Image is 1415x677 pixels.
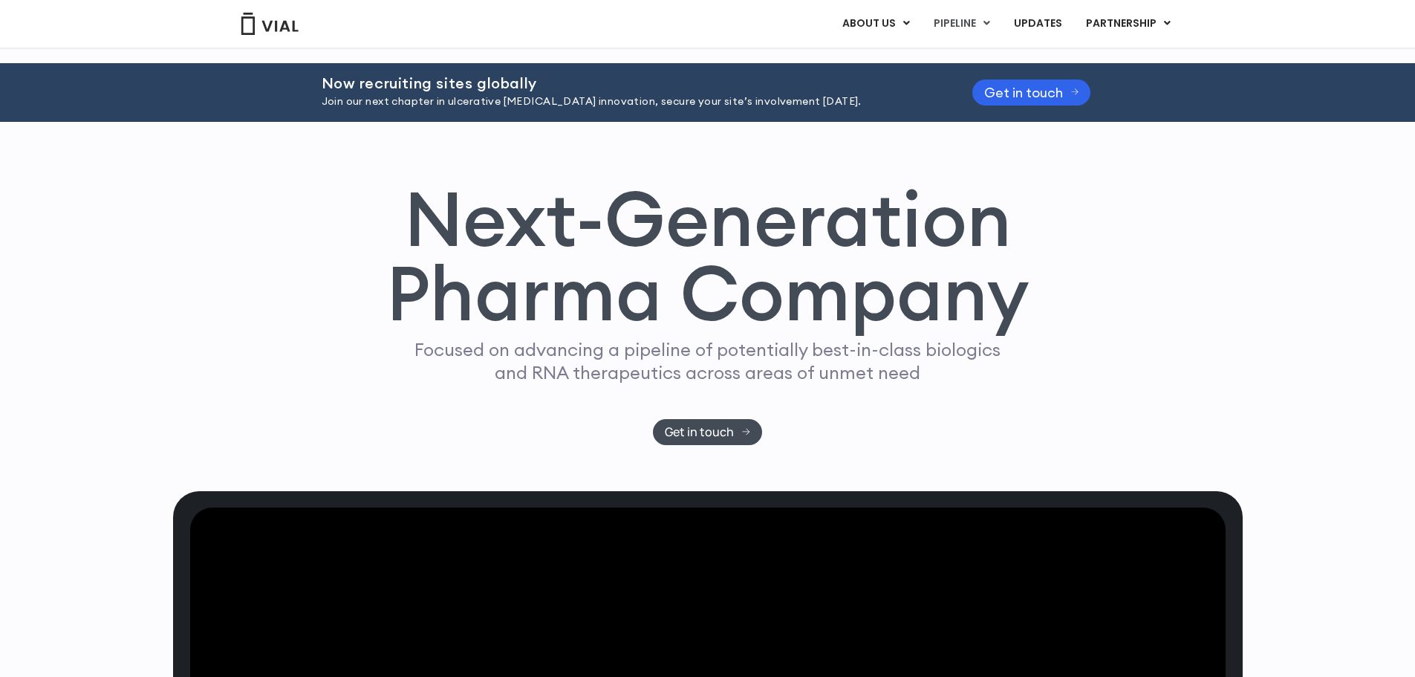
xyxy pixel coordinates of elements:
[665,427,734,438] span: Get in touch
[322,75,935,91] h2: Now recruiting sites globally
[830,11,921,36] a: ABOUT USMenu Toggle
[409,338,1007,384] p: Focused on advancing a pipeline of potentially best-in-class biologics and RNA therapeutics acros...
[386,181,1029,331] h1: Next-Generation Pharma Company
[972,80,1091,106] a: Get in touch
[240,13,299,35] img: Vial Logo
[653,419,762,445] a: Get in touch
[922,11,1001,36] a: PIPELINEMenu Toggle
[322,94,935,110] p: Join our next chapter in ulcerative [MEDICAL_DATA] innovation, secure your site’s involvement [DA...
[984,87,1063,98] span: Get in touch
[1074,11,1183,36] a: PARTNERSHIPMenu Toggle
[1002,11,1073,36] a: UPDATES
